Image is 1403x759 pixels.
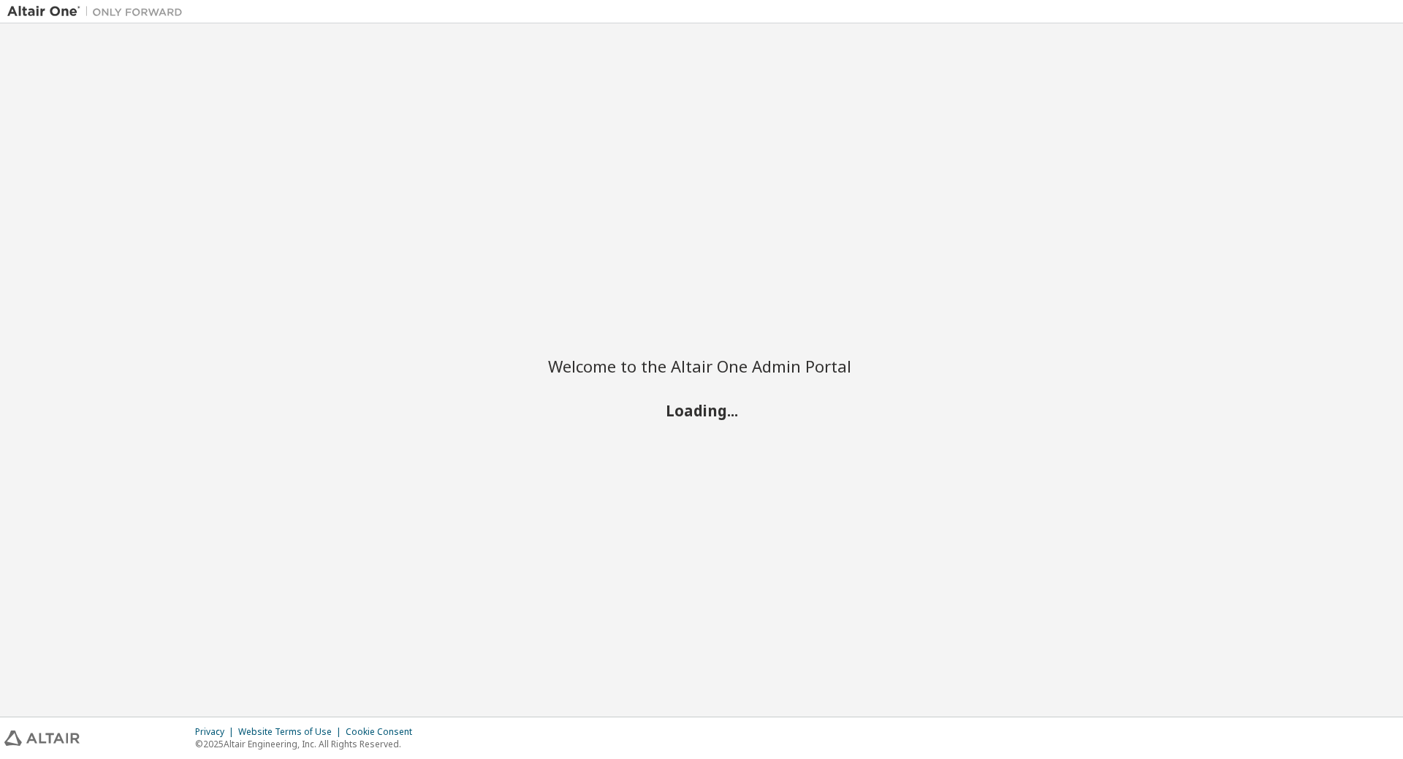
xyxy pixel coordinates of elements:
h2: Welcome to the Altair One Admin Portal [548,356,855,376]
div: Privacy [195,726,238,738]
div: Website Terms of Use [238,726,346,738]
img: altair_logo.svg [4,731,80,746]
div: Cookie Consent [346,726,421,738]
h2: Loading... [548,400,855,419]
p: © 2025 Altair Engineering, Inc. All Rights Reserved. [195,738,421,750]
img: Altair One [7,4,190,19]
